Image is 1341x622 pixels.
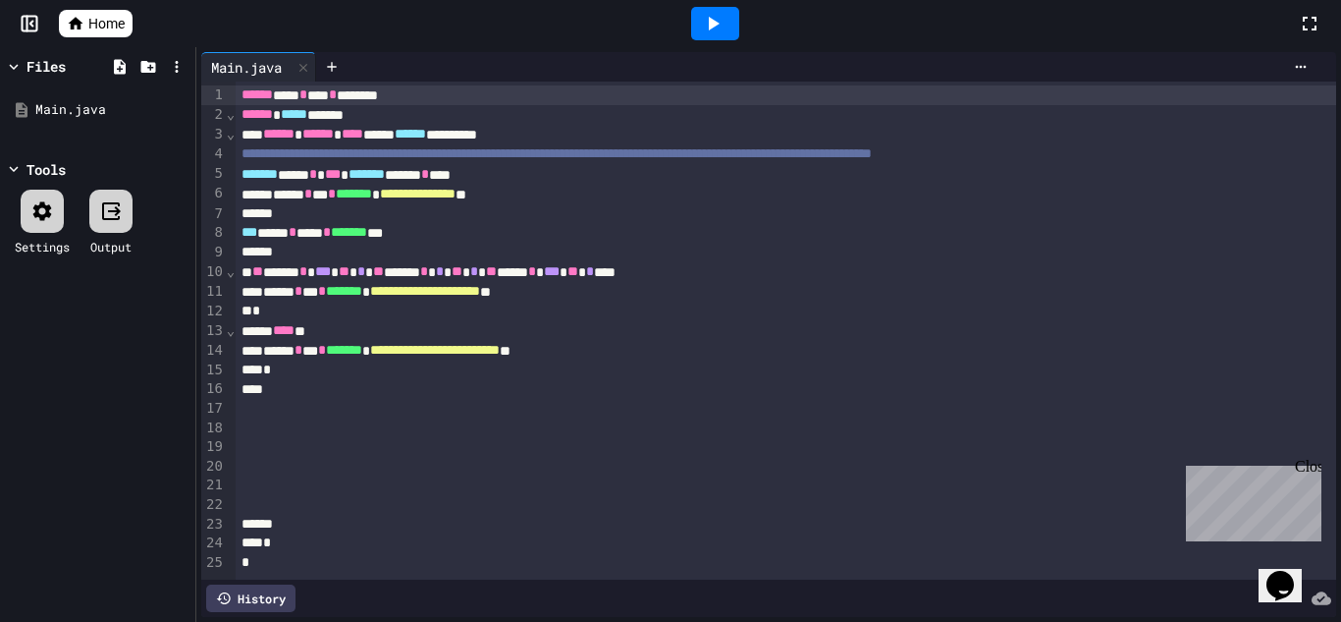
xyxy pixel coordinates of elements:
[1178,458,1321,541] iframe: chat widget
[226,263,236,279] span: Fold line
[8,8,135,125] div: Chat with us now!Close
[226,322,236,338] span: Fold line
[88,14,125,33] span: Home
[201,553,226,573] div: 25
[27,159,66,180] div: Tools
[201,361,226,380] div: 15
[15,238,70,255] div: Settings
[201,476,226,495] div: 21
[201,184,226,203] div: 6
[201,495,226,515] div: 22
[201,534,226,553] div: 24
[201,282,226,302] div: 11
[206,585,295,612] div: History
[201,515,226,535] div: 23
[201,321,226,341] div: 13
[201,57,292,78] div: Main.java
[201,223,226,243] div: 8
[201,379,226,399] div: 16
[201,85,226,105] div: 1
[201,399,226,419] div: 17
[201,204,226,224] div: 7
[201,243,226,262] div: 9
[35,100,188,120] div: Main.java
[226,126,236,141] span: Fold line
[201,302,226,321] div: 12
[226,106,236,122] span: Fold line
[201,262,226,282] div: 10
[201,52,316,82] div: Main.java
[201,144,226,164] div: 4
[201,437,226,457] div: 19
[90,238,132,255] div: Output
[1259,543,1321,602] iframe: chat widget
[201,164,226,184] div: 5
[27,56,66,77] div: Files
[201,419,226,438] div: 18
[201,457,226,477] div: 20
[201,125,226,144] div: 3
[201,105,226,125] div: 2
[201,341,226,361] div: 14
[59,10,133,37] a: Home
